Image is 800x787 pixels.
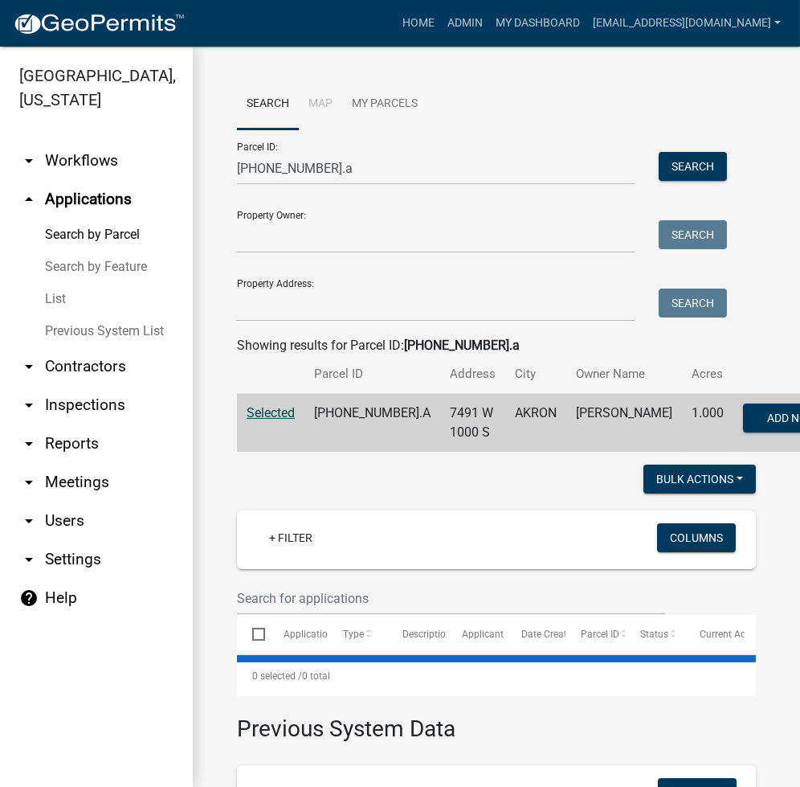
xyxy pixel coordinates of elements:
[659,289,727,318] button: Search
[440,394,505,453] td: 7491 W 1000 S
[19,151,39,170] i: arrow_drop_down
[566,394,682,453] td: [PERSON_NAME]
[682,355,733,393] th: Acres
[342,79,427,130] a: My Parcels
[657,523,736,552] button: Columns
[625,615,684,654] datatable-header-cell: Status
[267,615,327,654] datatable-header-cell: Application Number
[659,152,727,181] button: Search
[396,8,441,39] a: Home
[441,8,489,39] a: Admin
[19,396,39,415] i: arrow_drop_down
[256,523,325,552] a: + Filter
[19,511,39,531] i: arrow_drop_down
[402,629,451,640] span: Description
[284,629,371,640] span: Application Number
[237,615,267,654] datatable-header-cell: Select
[447,615,506,654] datatable-header-cell: Applicant
[19,588,39,608] i: help
[19,473,39,492] i: arrow_drop_down
[404,338,520,353] strong: [PHONE_NUMBER].a
[682,394,733,453] td: 1.000
[19,434,39,453] i: arrow_drop_down
[505,394,566,453] td: AKRON
[19,357,39,376] i: arrow_drop_down
[462,629,504,640] span: Applicant
[581,629,619,640] span: Parcel ID
[237,656,756,696] div: 0 total
[237,336,756,355] div: Showing results for Parcel ID:
[343,629,364,640] span: Type
[521,629,578,640] span: Date Created
[659,220,727,249] button: Search
[505,355,566,393] th: City
[252,670,302,682] span: 0 selected /
[565,615,625,654] datatable-header-cell: Parcel ID
[19,190,39,209] i: arrow_drop_up
[586,8,787,39] a: [EMAIL_ADDRESS][DOMAIN_NAME]
[643,465,756,494] button: Bulk Actions
[304,355,440,393] th: Parcel ID
[684,615,744,654] datatable-header-cell: Current Activity
[506,615,565,654] datatable-header-cell: Date Created
[440,355,505,393] th: Address
[19,550,39,569] i: arrow_drop_down
[304,394,440,453] td: [PHONE_NUMBER].A
[247,405,295,420] a: Selected
[237,79,299,130] a: Search
[237,582,665,615] input: Search for applications
[640,629,668,640] span: Status
[387,615,447,654] datatable-header-cell: Description
[700,629,766,640] span: Current Activity
[566,355,682,393] th: Owner Name
[327,615,386,654] datatable-header-cell: Type
[489,8,586,39] a: My Dashboard
[237,696,756,746] h3: Previous System Data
